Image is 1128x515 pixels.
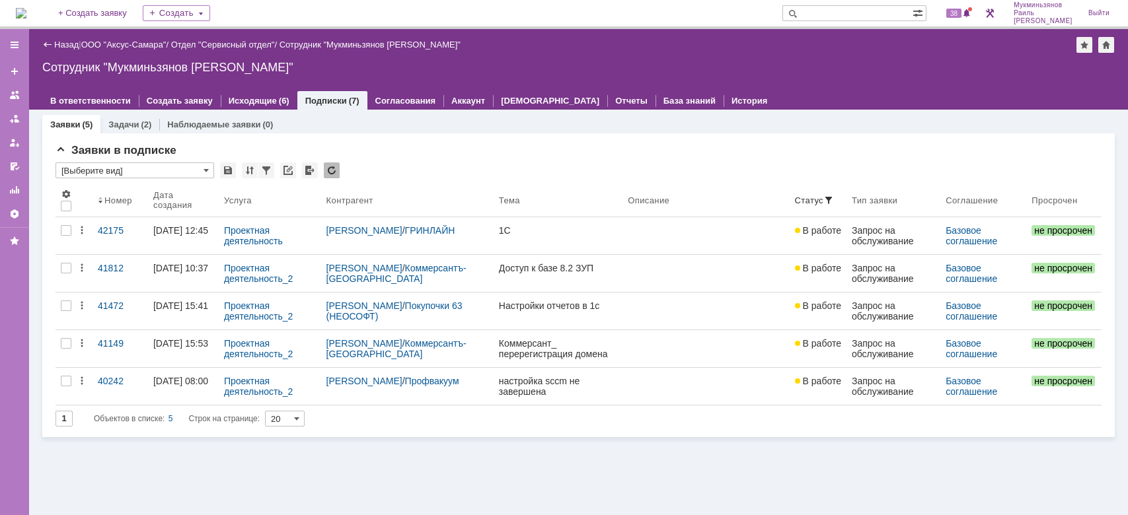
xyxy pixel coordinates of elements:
span: 38 [946,9,961,18]
a: Запрос на обслуживание [846,217,940,254]
a: 41149 [93,330,148,367]
a: Базовое соглашение [946,263,997,284]
a: 41812 [93,255,148,292]
div: Просрочен [1032,195,1077,205]
div: Запрос на обслуживание [852,376,935,397]
a: Отчеты [4,180,25,201]
a: [DATE] 08:00 [148,368,219,405]
span: Расширенный поиск [913,6,926,18]
a: 40242 [93,368,148,405]
a: В работе [790,368,846,405]
a: Отчеты [615,96,648,106]
a: Базовое соглашение [946,300,997,322]
a: настройка sccm не завершена [494,368,622,405]
div: 41149 [98,338,143,349]
a: Перейти в интерфейс администратора [982,5,998,21]
div: Действия [77,338,87,349]
div: Соглашение [946,195,998,205]
div: Запрос на обслуживание [852,338,935,359]
th: Контрагент [321,184,494,217]
div: (0) [263,120,274,129]
span: [PERSON_NAME] [1014,17,1072,25]
div: Запрос на обслуживание [852,300,935,322]
span: Объектов в списке: [94,414,165,423]
div: [DATE] 10:37 [153,263,208,273]
div: / [326,338,488,359]
span: В работе [795,300,841,311]
span: Быстрая фильтрация по атрибуту [823,195,834,205]
div: Сотрудник "Мукминьзянов [PERSON_NAME]" [42,61,1115,74]
a: Настройки [4,203,25,224]
a: [DATE] 15:53 [148,330,219,367]
a: Запрос на обслуживание [846,330,940,367]
a: В ответственности [50,96,131,106]
th: Тема [494,184,622,217]
a: [DEMOGRAPHIC_DATA] [501,96,599,106]
div: Действия [77,300,87,311]
a: Назад [54,40,79,50]
a: В работе [790,255,846,292]
span: не просрочен [1032,225,1095,236]
div: [DATE] 08:00 [153,376,208,386]
a: Задачи [108,120,139,129]
a: [DATE] 10:37 [148,255,219,292]
div: 5 [169,411,173,427]
div: / [81,40,171,50]
div: Создать [143,5,210,21]
div: Номер [104,195,132,205]
a: Коммерсантъ-[GEOGRAPHIC_DATA] [326,263,467,284]
a: В работе [790,330,846,367]
div: (2) [141,120,151,129]
a: Аккаунт [451,96,485,106]
a: Мои согласования [4,156,25,177]
div: Сотрудник "Мукминьзянов [PERSON_NAME]" [280,40,461,50]
div: Сделать домашней страницей [1098,37,1114,53]
div: Сохранить вид [220,162,236,178]
div: [DATE] 15:53 [153,338,208,349]
a: Заявки в моей ответственности [4,108,25,129]
a: не просрочен [1026,330,1102,367]
th: Тип заявки [846,184,940,217]
div: 40242 [98,376,143,386]
a: База знаний [663,96,716,106]
div: Действия [77,263,87,273]
span: не просрочен [1032,263,1095,273]
span: В работе [795,263,841,273]
div: Скопировать ссылку на список [280,162,296,178]
div: Действия [77,225,87,236]
a: Исходящие [229,96,277,106]
a: ГРИНЛАЙН [405,225,455,236]
div: Контрагент [326,195,373,205]
a: 1С [494,217,622,254]
div: [DATE] 12:45 [153,225,208,236]
a: Заявки [50,120,80,129]
div: | [79,39,81,49]
div: Услуга [224,195,252,205]
div: / [326,225,488,236]
th: Услуга [219,184,321,217]
th: Дата создания [148,184,219,217]
a: не просрочен [1026,368,1102,405]
div: [DATE] 15:41 [153,300,208,311]
div: Тип заявки [852,195,897,205]
span: В работе [795,376,841,386]
a: Запрос на обслуживание [846,368,940,405]
div: 41472 [98,300,143,311]
a: [PERSON_NAME] [326,338,402,349]
div: Действия [77,376,87,386]
span: В работе [795,225,841,236]
div: Статус [795,195,823,205]
a: [PERSON_NAME] [326,225,402,236]
th: Соглашение [940,184,1026,217]
div: 1С [499,225,617,236]
span: Раиль [1014,9,1072,17]
div: Фильтрация... [258,162,274,178]
a: Подписки [305,96,347,106]
a: Создать заявку [147,96,213,106]
a: Запрос на обслуживание [846,255,940,292]
a: Проектная деятельность_2 [224,300,293,322]
a: не просрочен [1026,292,1102,329]
a: Доступ к базе 8.2 ЗУП [494,255,622,292]
a: Проектная деятельность_2 [224,263,293,284]
span: не просрочен [1032,300,1095,311]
